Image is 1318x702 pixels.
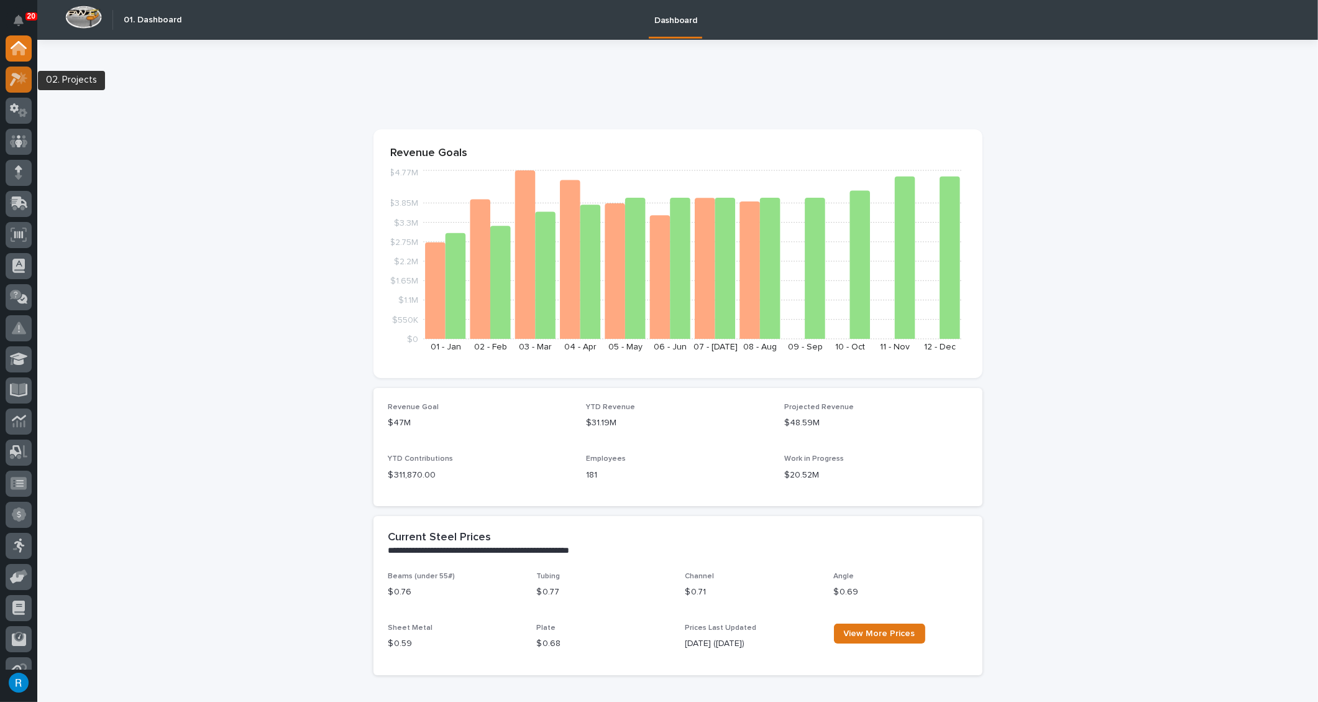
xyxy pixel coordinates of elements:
[430,343,460,351] text: 01 - Jan
[685,586,819,599] p: $ 0.71
[586,404,635,411] span: YTD Revenue
[787,343,822,351] text: 09 - Sep
[388,624,433,632] span: Sheet Metal
[685,573,715,580] span: Channel
[880,343,910,351] text: 11 - Nov
[388,469,572,482] p: $ 311,870.00
[389,200,418,208] tspan: $3.85M
[388,531,492,545] h2: Current Steel Prices
[6,7,32,34] button: Notifications
[537,637,670,650] p: $ 0.68
[608,343,643,351] text: 05 - May
[654,343,687,351] text: 06 - Jun
[65,6,102,29] img: Workspace Logo
[388,637,522,650] p: $ 0.59
[537,573,561,580] span: Tubing
[388,417,572,430] p: $47M
[407,335,418,344] tspan: $0
[586,417,769,430] p: $31.19M
[784,404,854,411] span: Projected Revenue
[586,455,626,463] span: Employees
[844,629,915,638] span: View More Prices
[834,573,854,580] span: Angle
[474,343,507,351] text: 02 - Feb
[398,297,418,305] tspan: $1.1M
[16,15,32,35] div: Notifications20
[389,169,418,178] tspan: $4.77M
[924,343,956,351] text: 12 - Dec
[388,573,455,580] span: Beams (under 55#)
[391,147,965,160] p: Revenue Goals
[834,586,968,599] p: $ 0.69
[390,238,418,247] tspan: $2.75M
[27,12,35,21] p: 20
[390,277,418,286] tspan: $1.65M
[124,15,181,25] h2: 01. Dashboard
[519,343,552,351] text: 03 - Mar
[743,343,777,351] text: 08 - Aug
[6,670,32,696] button: users-avatar
[564,343,597,351] text: 04 - Apr
[835,343,865,351] text: 10 - Oct
[394,219,418,228] tspan: $3.3M
[537,624,556,632] span: Plate
[784,469,968,482] p: $20.52M
[392,316,418,325] tspan: $550K
[693,343,737,351] text: 07 - [DATE]
[685,624,757,632] span: Prices Last Updated
[537,586,670,599] p: $ 0.77
[388,586,522,599] p: $ 0.76
[784,417,968,430] p: $48.59M
[388,404,439,411] span: Revenue Goal
[388,455,454,463] span: YTD Contributions
[685,637,819,650] p: [DATE] ([DATE])
[784,455,844,463] span: Work in Progress
[394,257,418,266] tspan: $2.2M
[834,624,925,644] a: View More Prices
[586,469,769,482] p: 181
